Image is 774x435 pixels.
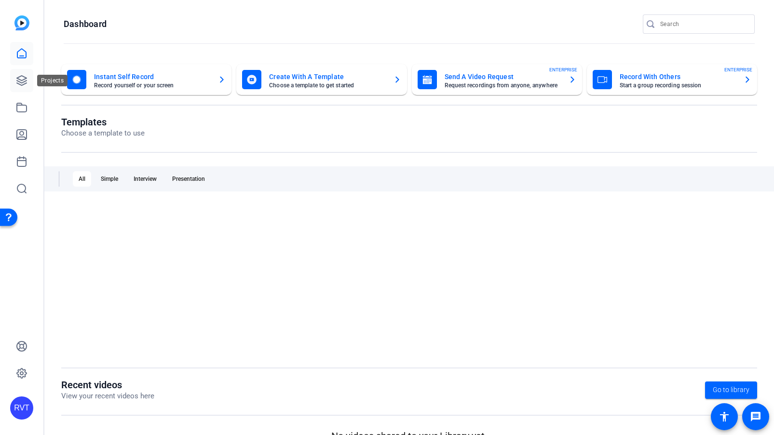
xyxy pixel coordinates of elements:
mat-card-subtitle: Record yourself or your screen [94,82,210,88]
mat-card-subtitle: Choose a template to get started [269,82,385,88]
button: Create With A TemplateChoose a template to get started [236,64,407,95]
mat-card-subtitle: Request recordings from anyone, anywhere [445,82,561,88]
button: Instant Self RecordRecord yourself or your screen [61,64,231,95]
h1: Dashboard [64,18,107,30]
a: Go to library [705,381,757,399]
span: ENTERPRISE [724,66,752,73]
button: Record With OthersStart a group recording sessionENTERPRISE [587,64,757,95]
mat-card-title: Send A Video Request [445,71,561,82]
p: Choose a template to use [61,128,145,139]
div: Interview [128,171,163,187]
mat-card-title: Create With A Template [269,71,385,82]
mat-card-title: Instant Self Record [94,71,210,82]
div: Projects [37,75,68,86]
input: Search [660,18,747,30]
button: Send A Video RequestRequest recordings from anyone, anywhereENTERPRISE [412,64,582,95]
p: View your recent videos here [61,391,154,402]
span: Go to library [713,385,749,395]
mat-card-subtitle: Start a group recording session [620,82,736,88]
mat-icon: accessibility [719,411,730,422]
div: RVT [10,396,33,420]
span: ENTERPRISE [549,66,577,73]
mat-card-title: Record With Others [620,71,736,82]
mat-icon: message [750,411,761,422]
div: Simple [95,171,124,187]
div: Presentation [166,171,211,187]
h1: Recent videos [61,379,154,391]
div: All [73,171,91,187]
img: blue-gradient.svg [14,15,29,30]
h1: Templates [61,116,145,128]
